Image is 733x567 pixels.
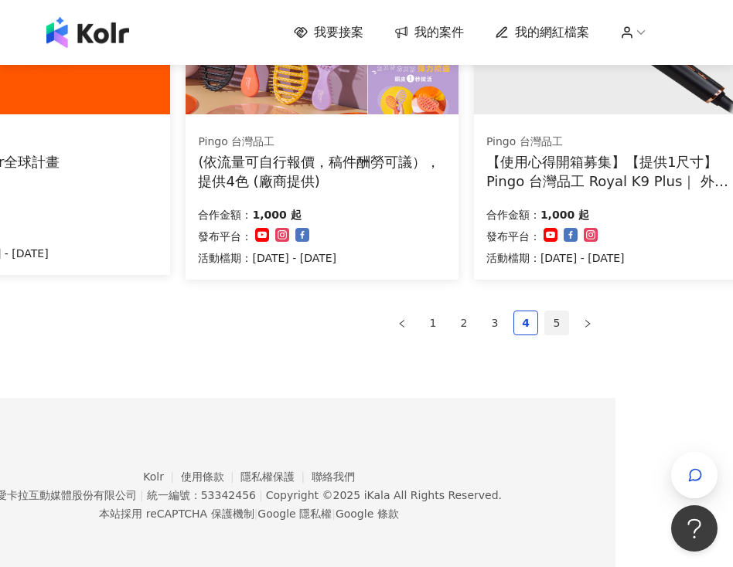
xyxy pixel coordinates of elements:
span: | [254,508,258,520]
a: 隱私權保護 [240,470,312,483]
span: 我的網紅檔案 [515,24,589,41]
a: iKala [364,489,390,501]
img: logo [46,17,129,48]
a: 5 [545,311,568,334]
p: 活動檔期：[DATE] - [DATE] [198,249,336,267]
a: 使用條款 [181,470,241,483]
a: 4 [514,311,537,334]
a: 2 [452,311,476,334]
div: Pingo 台灣品工 [198,134,445,150]
span: left [397,319,407,328]
span: right [583,319,592,328]
a: Google 條款 [336,508,399,520]
li: Previous Page [390,311,414,335]
p: 發布平台： [198,227,252,246]
li: 2 [452,311,476,335]
a: 聯絡我們 [312,470,355,483]
p: 發布平台： [486,227,540,246]
li: 4 [513,311,538,335]
a: Kolr [143,470,180,483]
a: 1 [421,311,445,334]
button: right [575,311,600,335]
a: 我的案件 [394,24,464,41]
a: 我的網紅檔案 [495,24,589,41]
p: 1,000 起 [252,205,301,224]
p: 合作金額： [486,205,540,224]
a: Google 隱私權 [257,508,332,520]
p: 1,000 起 [540,205,589,224]
a: 3 [483,311,506,334]
a: 我要接案 [294,24,363,41]
li: 5 [544,311,569,335]
li: 1 [421,311,445,335]
li: Next Page [575,311,600,335]
p: 活動檔期：[DATE] - [DATE] [486,249,625,267]
li: 3 [482,311,507,335]
span: 我的案件 [414,24,464,41]
button: left [390,311,414,335]
span: | [140,489,144,501]
div: (依流量可自行報價，稿件酬勞可議），提供4色 (廠商提供) [198,152,445,191]
div: 統一編號：53342456 [147,489,256,501]
span: 本站採用 reCAPTCHA 保護機制 [99,504,398,523]
span: 我要接案 [314,24,363,41]
div: Copyright © 2025 All Rights Reserved. [266,489,502,501]
span: | [332,508,336,520]
span: | [259,489,263,501]
p: 合作金額： [198,205,252,224]
iframe: Help Scout Beacon - Open [671,505,718,552]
